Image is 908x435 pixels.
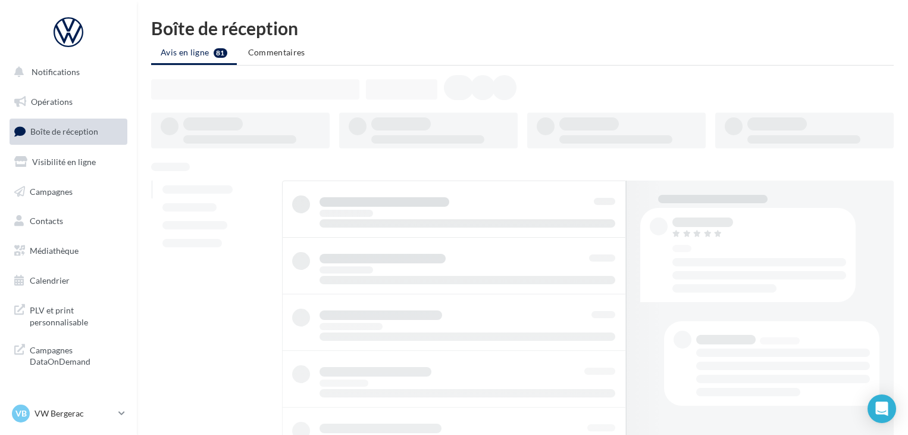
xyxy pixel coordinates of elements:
[7,150,130,175] a: Visibilité en ligne
[35,408,114,420] p: VW Bergerac
[7,179,130,204] a: Campagnes
[31,97,73,107] span: Opérations
[151,19,894,37] div: Boîte de réception
[15,408,27,420] span: VB
[7,209,130,234] a: Contacts
[7,297,130,333] a: PLV et print personnalisable
[7,268,130,293] a: Calendrier
[30,275,70,285] span: Calendrier
[7,89,130,114] a: Opérations
[30,216,63,226] span: Contacts
[30,186,73,196] span: Campagnes
[30,302,123,328] span: PLV et print personnalisable
[248,47,305,57] span: Commentaires
[32,67,80,77] span: Notifications
[30,246,79,256] span: Médiathèque
[868,394,896,423] div: Open Intercom Messenger
[7,60,125,85] button: Notifications
[7,238,130,263] a: Médiathèque
[32,157,96,167] span: Visibilité en ligne
[30,342,123,368] span: Campagnes DataOnDemand
[10,402,127,425] a: VB VW Bergerac
[7,337,130,372] a: Campagnes DataOnDemand
[30,126,98,136] span: Boîte de réception
[7,119,130,144] a: Boîte de réception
